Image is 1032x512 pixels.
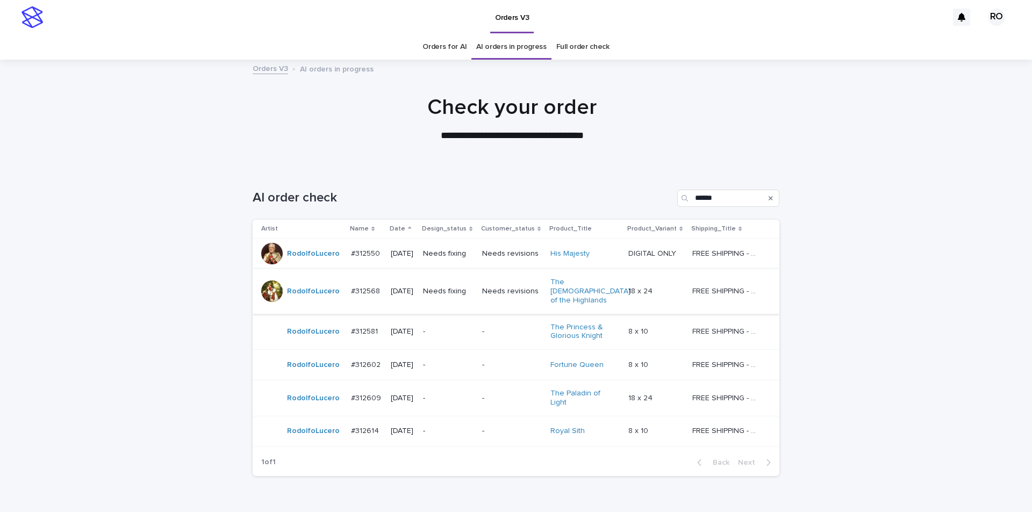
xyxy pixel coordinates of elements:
a: AI orders in progress [476,34,547,60]
p: Artist [261,223,278,235]
p: [DATE] [391,249,414,258]
p: FREE SHIPPING - preview in 1-2 business days, after your approval delivery will take 5-10 b.d. [692,424,762,436]
p: Needs fixing [423,249,474,258]
p: Shipping_Title [691,223,736,235]
p: FREE SHIPPING - preview in 1-2 business days, after your approval delivery will take 5-10 b.d. [692,358,762,370]
p: 8 x 10 [628,325,650,336]
p: 18 x 24 [628,285,655,296]
p: Needs revisions [482,287,542,296]
a: RodolfoLucero [287,360,340,370]
p: [DATE] [391,360,414,370]
span: Back [706,459,729,466]
a: The [DEMOGRAPHIC_DATA] of the Highlands [550,278,630,305]
a: RodolfoLucero [287,287,340,296]
p: AI orders in progress [300,62,374,74]
a: RodolfoLucero [287,249,340,258]
p: Needs fixing [423,287,474,296]
p: - [482,394,542,403]
input: Search [677,190,779,207]
tr: RodolfoLucero #312602#312602 [DATE]--Fortune Queen 8 x 108 x 10 FREE SHIPPING - preview in 1-2 bu... [253,350,779,380]
p: Customer_status [481,223,535,235]
p: - [423,360,474,370]
p: FREE SHIPPING - preview in 1-2 business days, after your approval delivery will take 5-10 b.d. [692,392,762,403]
p: [DATE] [391,394,414,403]
p: Design_status [422,223,467,235]
span: Next [738,459,762,466]
h1: AI order check [253,190,673,206]
tr: RodolfoLucero #312614#312614 [DATE]--Royal Sith 8 x 108 x 10 FREE SHIPPING - preview in 1-2 busin... [253,416,779,446]
p: [DATE] [391,287,414,296]
p: 1 of 1 [253,449,284,475]
tr: RodolfoLucero #312568#312568 [DATE]Needs fixingNeeds revisionsThe [DEMOGRAPHIC_DATA] of the Highl... [253,269,779,314]
p: - [423,427,474,436]
a: His Majesty [550,249,590,258]
tr: RodolfoLucero #312609#312609 [DATE]--The Paladin of Light 18 x 2418 x 24 FREE SHIPPING - preview ... [253,380,779,416]
div: RO [988,9,1005,26]
p: FREE SHIPPING - preview in 1-2 business days, after your approval delivery will take 5-10 b.d. [692,285,762,296]
p: - [423,394,474,403]
h1: Check your order [249,95,776,120]
p: #312581 [351,325,380,336]
p: - [482,360,542,370]
p: Date [390,223,405,235]
p: 8 x 10 [628,358,650,370]
p: - [482,427,542,436]
tr: RodolfoLucero #312581#312581 [DATE]--The Princess & Glorious Knight 8 x 108 x 10 FREE SHIPPING - ... [253,314,779,350]
p: Product_Title [549,223,592,235]
p: 18 x 24 [628,392,655,403]
p: #312602 [351,358,383,370]
p: #312568 [351,285,382,296]
a: Fortune Queen [550,360,604,370]
p: Needs revisions [482,249,542,258]
p: [DATE] [391,427,414,436]
a: Orders V3 [253,62,288,74]
p: #312609 [351,392,383,403]
p: [DATE] [391,327,414,336]
a: Royal Sith [550,427,585,436]
a: Full order check [556,34,610,60]
p: #312614 [351,424,381,436]
p: DIGITAL ONLY [628,247,678,258]
button: Back [689,458,734,467]
p: FREE SHIPPING - preview in 1-2 business days, after your approval delivery will take 5-10 b.d. [692,247,762,258]
a: RodolfoLucero [287,327,340,336]
p: Name [350,223,369,235]
a: RodolfoLucero [287,394,340,403]
a: Orders for AI [422,34,467,60]
a: The Princess & Glorious Knight [550,323,618,341]
img: stacker-logo-s-only.png [21,6,43,28]
a: RodolfoLucero [287,427,340,436]
button: Next [734,458,779,467]
p: #312550 [351,247,382,258]
p: - [482,327,542,336]
tr: RodolfoLucero #312550#312550 [DATE]Needs fixingNeeds revisionsHis Majesty DIGITAL ONLYDIGITAL ONL... [253,239,779,269]
p: FREE SHIPPING - preview in 1-2 business days, after your approval delivery will take 5-10 b.d. [692,325,762,336]
p: Product_Variant [627,223,677,235]
p: 8 x 10 [628,424,650,436]
p: - [423,327,474,336]
a: The Paladin of Light [550,389,618,407]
